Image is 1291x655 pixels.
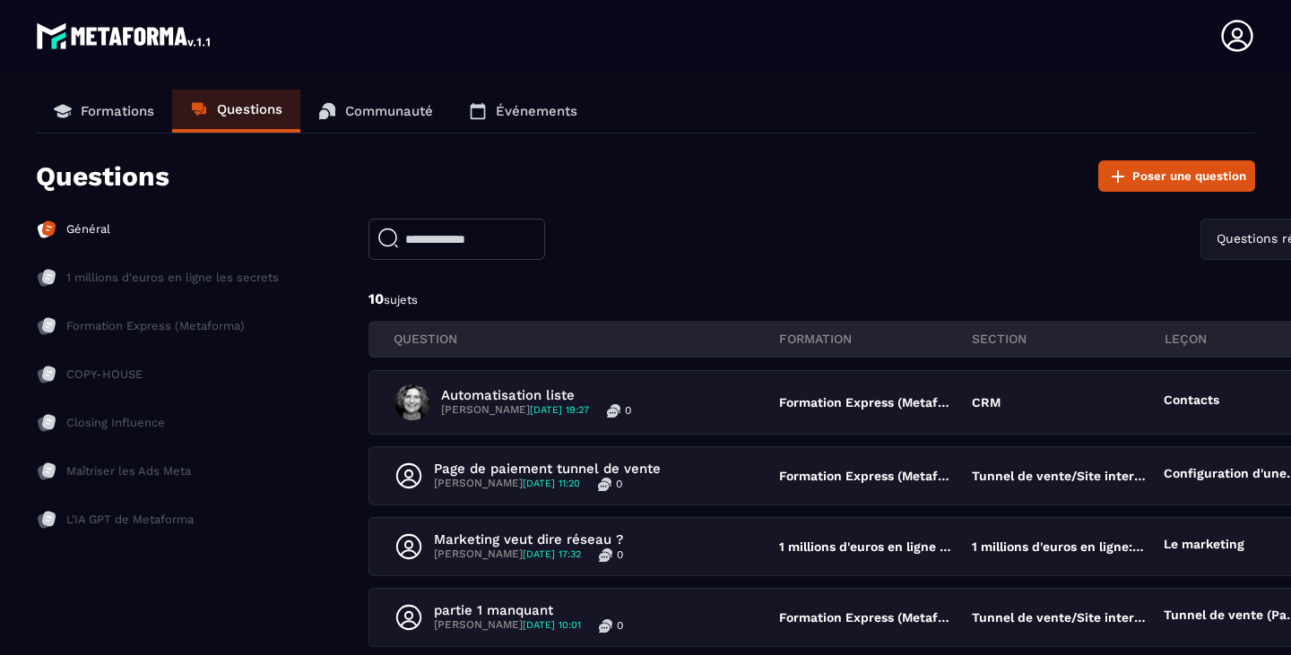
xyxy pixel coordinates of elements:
[972,331,1165,347] p: section
[36,18,213,54] img: logo
[36,219,57,240] img: formation-icon-active.2ea72e5a.svg
[217,101,282,117] p: Questions
[434,547,581,562] p: [PERSON_NAME]
[384,293,418,306] span: sujets
[81,103,154,119] p: Formations
[434,477,580,491] p: [PERSON_NAME]
[66,270,279,286] p: 1 millions d'euros en ligne les secrets
[530,404,589,416] span: [DATE] 19:27
[434,531,623,547] p: Marketing veut dire réseau ?
[36,160,169,192] p: Questions
[172,90,300,133] a: Questions
[496,103,577,119] p: Événements
[36,315,57,337] img: formation-icon-inac.db86bb20.svg
[1164,392,1219,412] p: Contacts
[1164,537,1244,556] p: Le marketing
[972,395,1001,409] p: CRM
[972,469,1147,483] p: Tunnel de vente/Site internet
[345,103,433,119] p: Communauté
[434,618,581,633] p: [PERSON_NAME]
[779,395,954,409] p: Formation Express (Metaforma)
[36,90,172,133] a: Formations
[523,619,581,631] span: [DATE] 10:01
[394,331,779,347] p: QUESTION
[36,364,57,385] img: formation-icon-inac.db86bb20.svg
[36,509,57,530] img: formation-icon-inac.db86bb20.svg
[1098,160,1255,192] button: Poser une question
[66,512,194,528] p: L'IA GPT de Metaforma
[441,387,631,403] p: Automatisation liste
[616,477,622,491] p: 0
[972,610,1147,625] p: Tunnel de vente/Site internet
[434,461,661,477] p: Page de paiement tunnel de vente
[625,403,631,418] p: 0
[779,539,954,554] p: 1 millions d'euros en ligne les secrets
[523,478,580,489] span: [DATE] 11:20
[972,539,1147,554] p: 1 millions d'euros en ligne: les secrets
[66,366,143,383] p: COPY-HOUSE
[66,415,165,431] p: Closing Influence
[36,461,57,482] img: formation-icon-inac.db86bb20.svg
[451,90,595,133] a: Événements
[779,610,954,625] p: Formation Express (Metaforma)
[66,463,191,479] p: Maîtriser les Ads Meta
[66,318,245,334] p: Formation Express (Metaforma)
[779,469,954,483] p: Formation Express (Metaforma)
[36,267,57,289] img: formation-icon-inac.db86bb20.svg
[779,331,972,347] p: FORMATION
[617,547,623,562] p: 0
[523,548,581,560] span: [DATE] 17:32
[66,221,110,237] p: Général
[617,618,623,633] p: 0
[300,90,451,133] a: Communauté
[36,412,57,434] img: formation-icon-inac.db86bb20.svg
[434,602,623,618] p: partie 1 manquant
[441,403,589,418] p: [PERSON_NAME]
